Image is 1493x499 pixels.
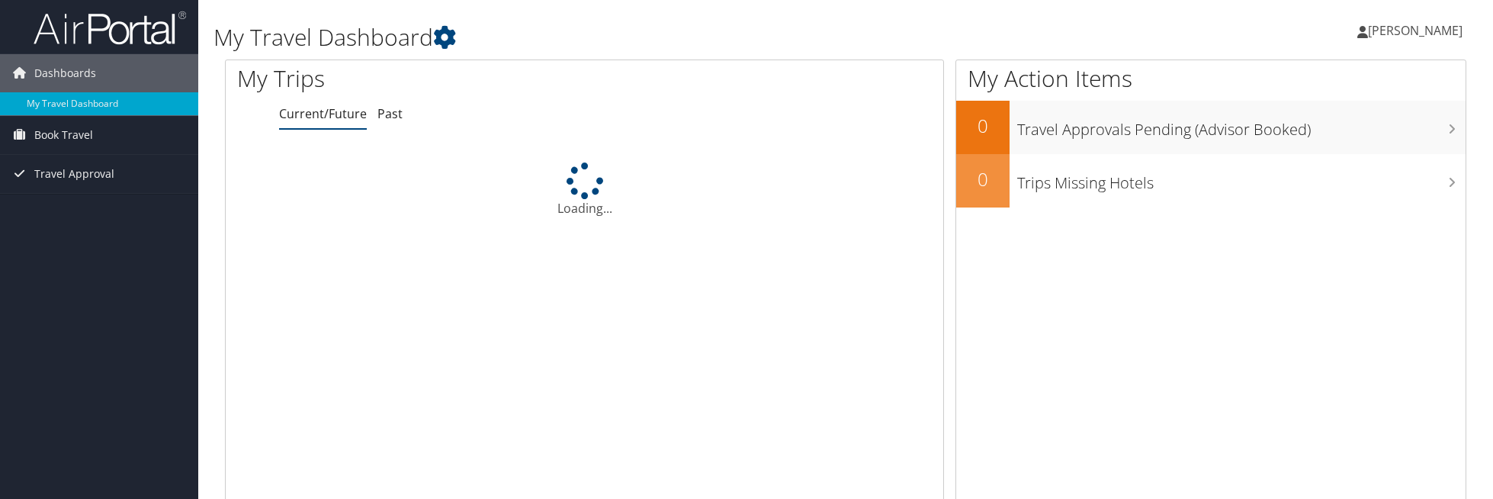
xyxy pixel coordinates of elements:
div: Loading... [226,163,943,217]
a: 0Trips Missing Hotels [956,154,1466,208]
img: airportal-logo.png [34,10,186,46]
a: 0Travel Approvals Pending (Advisor Booked) [956,101,1466,154]
span: Book Travel [34,116,93,154]
h3: Trips Missing Hotels [1017,165,1466,194]
a: [PERSON_NAME] [1357,8,1478,53]
h1: My Action Items [956,63,1466,95]
h1: My Travel Dashboard [214,21,1056,53]
a: Past [377,105,403,122]
h3: Travel Approvals Pending (Advisor Booked) [1017,111,1466,140]
h1: My Trips [237,63,633,95]
a: Current/Future [279,105,367,122]
h2: 0 [956,166,1010,192]
span: [PERSON_NAME] [1368,22,1462,39]
span: Dashboards [34,54,96,92]
h2: 0 [956,113,1010,139]
span: Travel Approval [34,155,114,193]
